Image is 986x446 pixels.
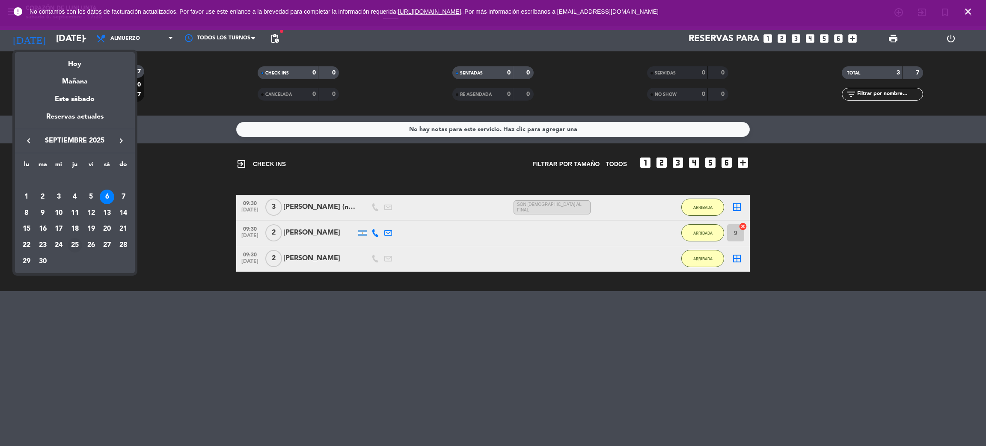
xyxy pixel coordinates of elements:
div: 8 [19,206,34,220]
td: 17 de septiembre de 2025 [50,221,67,237]
div: 18 [68,222,82,236]
div: 24 [51,238,66,253]
td: 15 de septiembre de 2025 [18,221,35,237]
div: 30 [36,254,50,269]
div: 3 [51,190,66,204]
div: Este sábado [15,87,135,111]
td: 4 de septiembre de 2025 [67,189,83,205]
td: 8 de septiembre de 2025 [18,205,35,221]
td: 14 de septiembre de 2025 [115,205,131,221]
div: 4 [68,190,82,204]
td: 24 de septiembre de 2025 [50,237,67,253]
div: 25 [68,238,82,253]
th: lunes [18,160,35,173]
th: sábado [99,160,116,173]
div: 21 [116,222,131,236]
td: 30 de septiembre de 2025 [35,253,51,270]
td: 26 de septiembre de 2025 [83,237,99,253]
td: 3 de septiembre de 2025 [50,189,67,205]
div: 11 [68,206,82,220]
td: 18 de septiembre de 2025 [67,221,83,237]
td: 20 de septiembre de 2025 [99,221,116,237]
div: 20 [100,222,114,236]
td: 16 de septiembre de 2025 [35,221,51,237]
td: 27 de septiembre de 2025 [99,237,116,253]
div: 6 [100,190,114,204]
div: Reservas actuales [15,111,135,129]
div: 10 [51,206,66,220]
span: septiembre 2025 [36,135,113,146]
div: 12 [84,206,98,220]
div: Mañana [15,70,135,87]
div: 19 [84,222,98,236]
div: 1 [19,190,34,204]
td: 29 de septiembre de 2025 [18,253,35,270]
div: 28 [116,238,131,253]
th: domingo [115,160,131,173]
td: 11 de septiembre de 2025 [67,205,83,221]
td: 2 de septiembre de 2025 [35,189,51,205]
div: 7 [116,190,131,204]
div: 23 [36,238,50,253]
td: 10 de septiembre de 2025 [50,205,67,221]
div: 9 [36,206,50,220]
div: 15 [19,222,34,236]
td: 1 de septiembre de 2025 [18,189,35,205]
td: 12 de septiembre de 2025 [83,205,99,221]
th: jueves [67,160,83,173]
i: keyboard_arrow_right [116,136,126,146]
td: 22 de septiembre de 2025 [18,237,35,253]
button: keyboard_arrow_left [21,135,36,146]
th: martes [35,160,51,173]
td: 21 de septiembre de 2025 [115,221,131,237]
div: 27 [100,238,114,253]
td: SEP. [18,172,131,189]
td: 25 de septiembre de 2025 [67,237,83,253]
div: 14 [116,206,131,220]
button: keyboard_arrow_right [113,135,129,146]
div: 16 [36,222,50,236]
th: miércoles [50,160,67,173]
div: 13 [100,206,114,220]
td: 5 de septiembre de 2025 [83,189,99,205]
div: Hoy [15,52,135,70]
div: 2 [36,190,50,204]
td: 9 de septiembre de 2025 [35,205,51,221]
td: 7 de septiembre de 2025 [115,189,131,205]
div: 17 [51,222,66,236]
td: 28 de septiembre de 2025 [115,237,131,253]
td: 23 de septiembre de 2025 [35,237,51,253]
td: 13 de septiembre de 2025 [99,205,116,221]
th: viernes [83,160,99,173]
td: 19 de septiembre de 2025 [83,221,99,237]
div: 26 [84,238,98,253]
div: 5 [84,190,98,204]
div: 29 [19,254,34,269]
div: 22 [19,238,34,253]
i: keyboard_arrow_left [24,136,34,146]
td: 6 de septiembre de 2025 [99,189,116,205]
